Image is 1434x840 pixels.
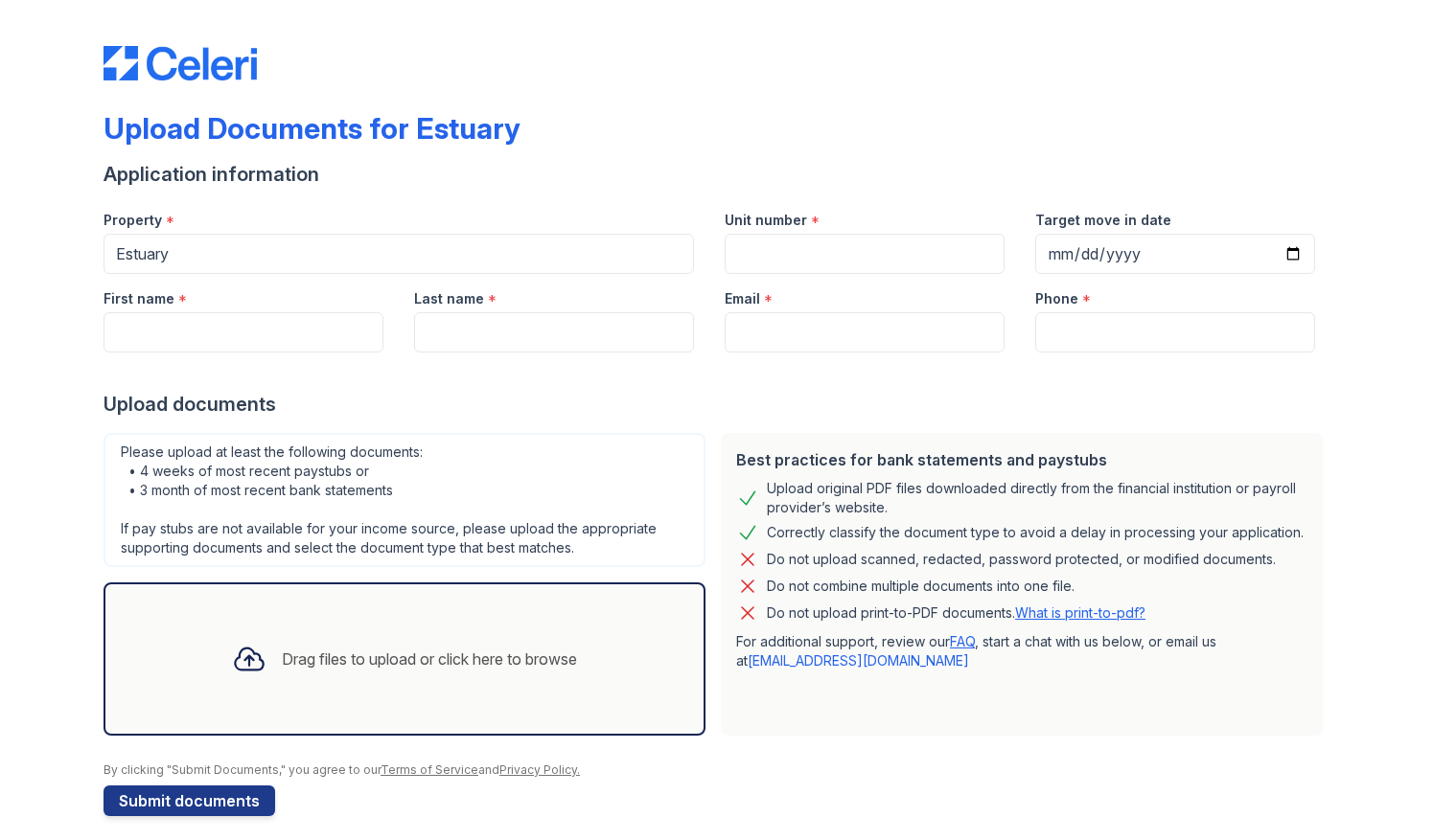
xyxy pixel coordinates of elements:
[381,762,478,777] a: Terms of Service
[282,647,577,670] div: Drag files to upload or click here to browse
[1035,211,1171,230] label: Target move in date
[499,762,580,777] a: Privacy Policy.
[736,448,1307,471] div: Best practices for bank statements and paystubs
[104,111,520,146] div: Upload Documents for Estuary
[104,785,275,816] button: Submit documents
[104,762,1330,778] div: By clicking "Submit Documents," you agree to our and
[767,548,1276,571] div: Do not upload scanned, redacted, password protected, or modified documents.
[104,46,257,80] img: CE_Logo_Blue-a8612792a0a2168367f1c8372b55b34899dd931a85d93a1a3d3e32e68fde9ad4.png
[725,211,807,230] label: Unit number
[104,391,1330,418] div: Upload documents
[748,652,969,669] a: [EMAIL_ADDRESS][DOMAIN_NAME]
[767,603,1145,623] p: Do not upload print-to-PDF documents.
[767,575,1075,598] div: Do not combine multiple documents into one file.
[1035,289,1078,308] label: Phone
[104,433,705,567] div: Please upload at least the following documents: • 4 weeks of most recent paystubs or • 3 month of...
[1015,604,1145,621] a: What is print-to-pdf?
[767,479,1307,517] div: Upload original PDF files downloaded directly from the financial institution or payroll provider’...
[104,211,162,230] label: Property
[767,521,1304,544] div: Correctly classify the document type to avoid a delay in processing your application.
[736,632,1307,670] p: For additional support, review our , start a chat with us below, or email us at
[725,289,760,308] label: Email
[104,289,174,308] label: First name
[104,161,1330,188] div: Application information
[950,633,975,649] a: FAQ
[414,289,484,308] label: Last name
